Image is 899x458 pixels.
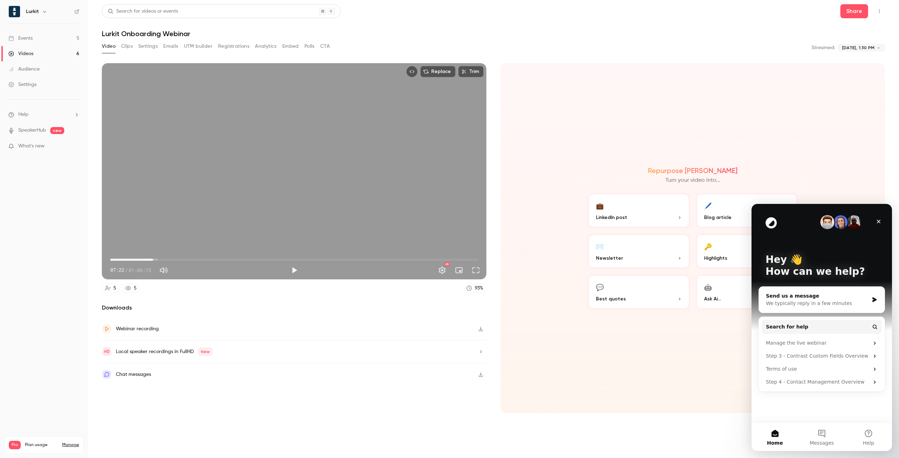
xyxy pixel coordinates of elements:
div: Settings [8,81,37,88]
button: 💼LinkedIn post [588,193,690,228]
button: ✉️Newsletter [588,234,690,269]
button: UTM builder [184,41,212,52]
h6: Lurkit [26,8,39,15]
button: 💬Best quotes [588,274,690,310]
div: Local speaker recordings in FullHD [116,347,212,356]
span: / [125,266,128,274]
a: 5 [102,284,119,293]
div: Webinar recording [116,325,159,333]
div: 93 % [475,285,483,292]
div: Chat messages [116,370,151,379]
span: New [198,347,212,356]
button: Play [287,263,301,277]
a: 5 [122,284,140,293]
button: Embed [282,41,299,52]
span: Pro [9,441,21,449]
img: Lurkit [9,6,20,17]
a: SpeakerHub [18,127,46,134]
div: 5 [134,285,137,292]
div: Turn on miniplayer [452,263,466,277]
p: Streamed: [812,44,835,51]
span: new [50,127,64,134]
iframe: Intercom live chat [752,204,892,451]
li: help-dropdown-opener [8,111,79,118]
button: Top Bar Actions [874,6,885,17]
a: Manage [62,442,79,448]
div: Videos [8,50,33,57]
button: Polls [304,41,315,52]
button: 🖊️Blog article [696,193,798,228]
div: Search for videos or events [108,8,178,15]
span: Plan usage [25,442,58,448]
div: HD [445,262,449,266]
button: Settings [435,263,449,277]
button: Mute [157,263,171,277]
h1: Lurkit Onboarding Webinar [102,29,885,38]
button: Trim [458,66,484,77]
span: 1:30 PM [859,45,874,51]
div: 5 [113,285,116,292]
button: Analytics [255,41,277,52]
span: What's new [18,142,45,150]
button: Clips [121,41,133,52]
span: LinkedIn post [596,214,627,221]
button: Embed video [406,66,418,77]
div: ✉️ [596,241,604,252]
span: 07:22 [110,266,124,274]
span: Ask Ai... [704,295,721,303]
p: Turn your video into... [665,176,720,185]
button: Video [102,41,116,52]
div: 💬 [596,281,604,292]
div: 🔑 [704,241,712,252]
button: Registrations [218,41,249,52]
span: Highlights [704,254,727,262]
button: Full screen [469,263,483,277]
button: Emails [163,41,178,52]
a: 93% [463,284,486,293]
div: Events [8,35,33,42]
span: Best quotes [596,295,626,303]
button: Settings [138,41,158,52]
div: Audience [8,66,40,73]
span: Help [18,111,28,118]
h2: Repurpose [PERSON_NAME] [648,166,737,175]
button: 🔑Highlights [696,234,798,269]
button: Replace [420,66,455,77]
button: CTA [320,41,330,52]
h2: Downloads [102,304,486,312]
button: 🤖Ask Ai... [696,274,798,310]
div: 🤖 [704,281,712,292]
span: [DATE], [842,45,857,51]
div: 07:22 [110,266,151,274]
span: 01:03:15 [129,266,151,274]
div: 🖊️ [704,200,712,211]
div: 💼 [596,200,604,211]
span: Blog article [704,214,731,221]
